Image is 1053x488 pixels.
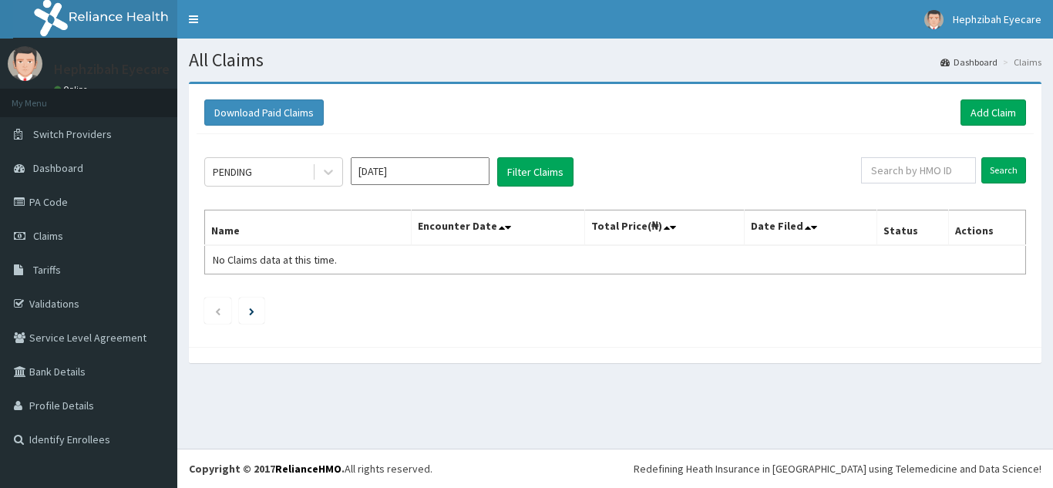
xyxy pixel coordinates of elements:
[877,210,949,246] th: Status
[204,99,324,126] button: Download Paid Claims
[999,56,1041,69] li: Claims
[33,127,112,141] span: Switch Providers
[924,10,944,29] img: User Image
[8,46,42,81] img: User Image
[189,50,1041,70] h1: All Claims
[275,462,341,476] a: RelianceHMO
[54,62,170,76] p: Hephzibah Eyecare
[960,99,1026,126] a: Add Claim
[412,210,584,246] th: Encounter Date
[205,210,412,246] th: Name
[214,304,221,318] a: Previous page
[33,263,61,277] span: Tariffs
[189,462,345,476] strong: Copyright © 2017 .
[213,253,337,267] span: No Claims data at this time.
[953,12,1041,26] span: Hephzibah Eyecare
[177,449,1053,488] footer: All rights reserved.
[861,157,976,183] input: Search by HMO ID
[54,84,91,95] a: Online
[33,229,63,243] span: Claims
[33,161,83,175] span: Dashboard
[249,304,254,318] a: Next page
[634,461,1041,476] div: Redefining Heath Insurance in [GEOGRAPHIC_DATA] using Telemedicine and Data Science!
[948,210,1025,246] th: Actions
[981,157,1026,183] input: Search
[213,164,252,180] div: PENDING
[745,210,877,246] th: Date Filed
[351,157,489,185] input: Select Month and Year
[497,157,574,187] button: Filter Claims
[584,210,745,246] th: Total Price(₦)
[940,56,997,69] a: Dashboard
